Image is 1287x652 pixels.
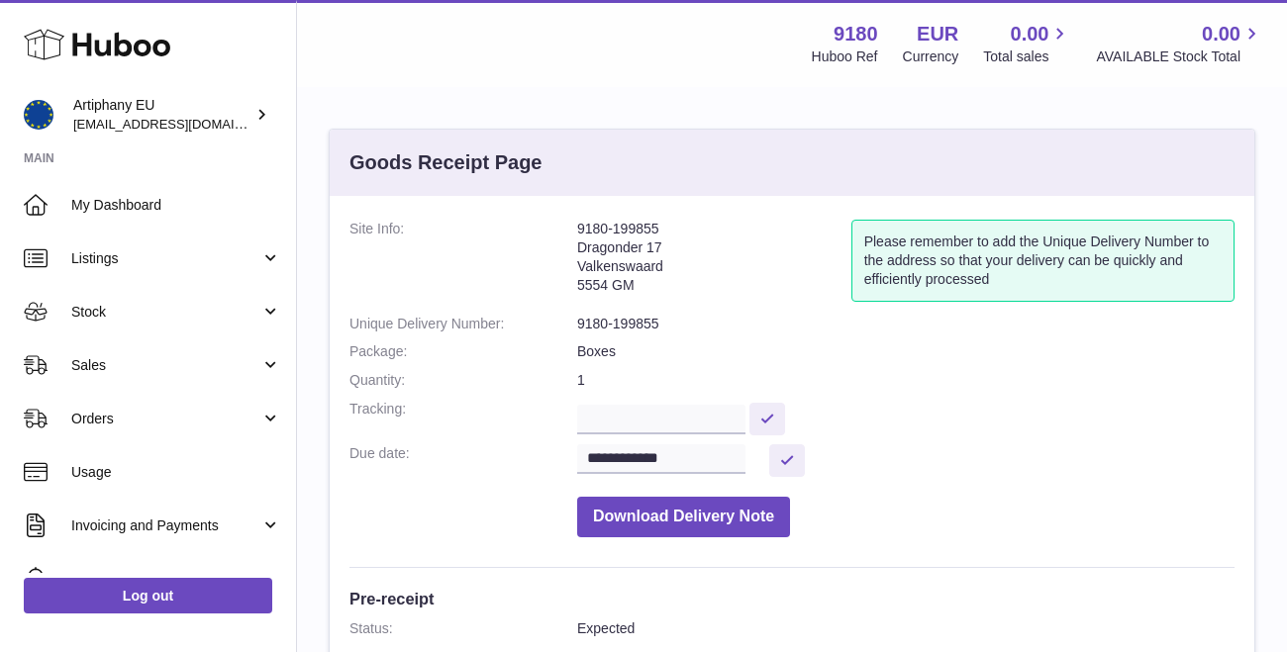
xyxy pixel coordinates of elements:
a: 0.00 AVAILABLE Stock Total [1096,21,1263,66]
dd: 1 [577,371,1235,390]
div: Artiphany EU [73,96,251,134]
span: Listings [71,249,260,268]
span: My Dashboard [71,196,281,215]
span: AVAILABLE Stock Total [1096,47,1263,66]
button: Download Delivery Note [577,497,790,537]
h3: Goods Receipt Page [349,149,543,176]
span: 0.00 [1011,21,1049,47]
address: 9180-199855 Dragonder 17 Valkenswaard 5554 GM [577,220,851,305]
span: Stock [71,303,260,322]
dt: Quantity: [349,371,577,390]
strong: 9180 [834,21,878,47]
a: 0.00 Total sales [983,21,1071,66]
h3: Pre-receipt [349,588,1235,609]
strong: EUR [917,21,958,47]
dt: Unique Delivery Number: [349,315,577,333]
div: Huboo Ref [812,47,878,66]
div: Currency [903,47,959,66]
span: Sales [71,356,260,375]
dd: Boxes [577,342,1235,361]
dt: Site Info: [349,220,577,305]
dt: Status: [349,619,577,638]
dt: Tracking: [349,400,577,434]
span: Orders [71,410,260,428]
dd: 9180-199855 [577,315,1235,333]
dt: Package: [349,342,577,361]
span: 0.00 [1202,21,1240,47]
dt: Due date: [349,444,577,477]
span: Usage [71,463,281,482]
dd: Expected [577,619,1235,638]
img: artiphany@artiphany.eu [24,100,53,130]
span: [EMAIL_ADDRESS][DOMAIN_NAME] [73,116,291,132]
span: Invoicing and Payments [71,516,260,535]
span: Total sales [983,47,1071,66]
div: Please remember to add the Unique Delivery Number to the address so that your delivery can be qui... [851,220,1235,302]
a: Log out [24,578,272,613]
span: Cases [71,570,281,589]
